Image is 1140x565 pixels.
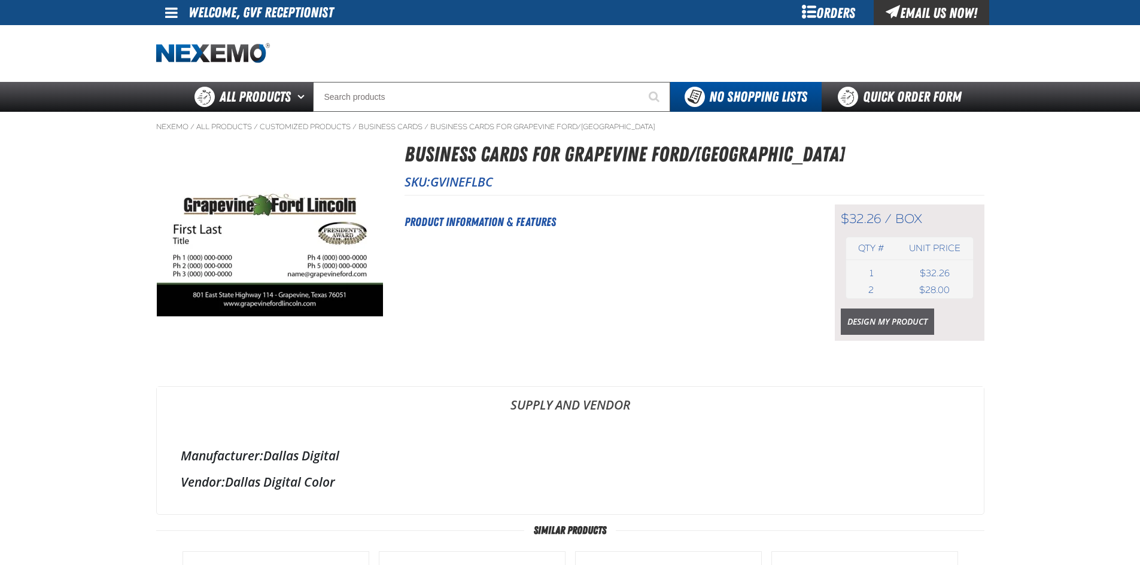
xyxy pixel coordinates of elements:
div: Dallas Digital Color [181,474,960,490]
nav: Breadcrumbs [156,122,984,132]
label: Manufacturer: [181,447,263,464]
button: Open All Products pages [293,82,313,112]
th: Qty # [846,237,897,259]
a: Business Cards for Grapevine Ford/[GEOGRAPHIC_DATA] [430,122,655,132]
span: / [424,122,428,132]
button: Start Searching [640,82,670,112]
span: / [352,122,357,132]
td: $32.26 [896,265,972,282]
span: No Shopping Lists [709,88,807,105]
th: Unit price [896,237,972,259]
span: $32.26 [841,211,881,227]
a: Design My Product [841,309,934,335]
input: Search [313,82,670,112]
a: Home [156,43,270,64]
h1: Business Cards for Grapevine Ford/[GEOGRAPHIC_DATA] [405,139,984,170]
p: SKU: [405,173,984,190]
span: All Products [220,86,291,108]
td: $28.00 [896,282,972,298]
a: Customized Products [260,122,351,132]
a: Quick Order Form [822,82,984,112]
a: Nexemo [156,122,189,132]
div: Dallas Digital [181,447,960,464]
a: All Products [196,122,252,132]
span: GVINEFLBC [430,173,493,190]
img: Business Cards for Grapevine Ford/Lincoln [157,139,383,365]
span: / [190,122,194,132]
span: Similar Products [524,524,616,536]
a: Supply and Vendor [157,387,984,423]
a: Business Cards [358,122,422,132]
span: / [884,211,892,227]
label: Vendor: [181,474,225,490]
img: Nexemo logo [156,43,270,64]
span: 1 [870,268,873,279]
button: You do not have available Shopping Lists. Open to Create a New List [670,82,822,112]
h2: Product Information & Features [405,213,805,231]
span: / [254,122,258,132]
span: 2 [868,285,874,295]
span: box [895,211,922,227]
